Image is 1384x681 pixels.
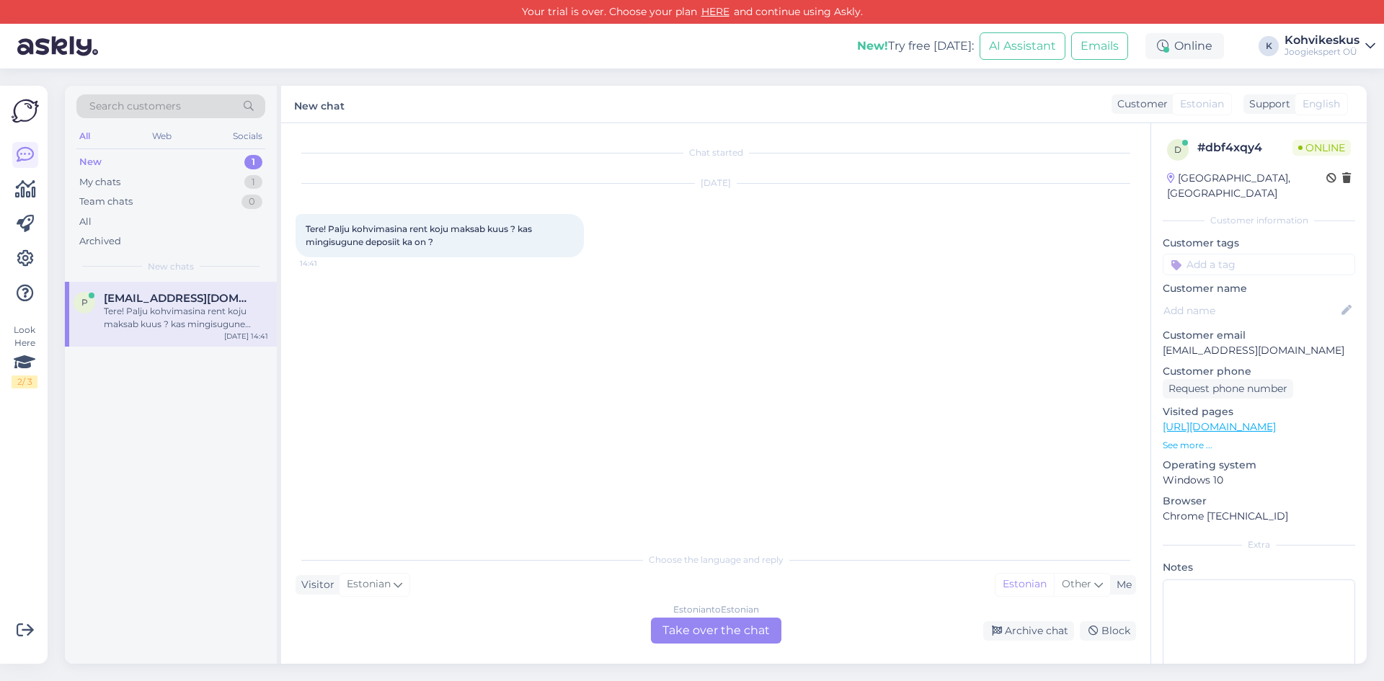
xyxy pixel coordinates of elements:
[1080,621,1136,641] div: Block
[294,94,345,114] label: New chat
[89,99,181,114] span: Search customers
[1163,439,1355,452] p: See more ...
[1163,303,1339,319] input: Add name
[1163,538,1355,551] div: Extra
[1259,36,1279,56] div: K
[296,146,1136,159] div: Chat started
[1197,139,1292,156] div: # dbf4xqy4
[1303,97,1340,112] span: English
[149,127,174,146] div: Web
[296,177,1136,190] div: [DATE]
[857,39,888,53] b: New!
[983,621,1074,641] div: Archive chat
[697,5,734,18] a: HERE
[1163,281,1355,296] p: Customer name
[104,292,254,305] span: priitvalv@gmail.com
[1071,32,1128,60] button: Emails
[296,577,334,592] div: Visitor
[1174,144,1181,155] span: d
[1167,171,1326,201] div: [GEOGRAPHIC_DATA], [GEOGRAPHIC_DATA]
[12,324,37,388] div: Look Here
[244,175,262,190] div: 1
[1285,35,1375,58] a: KohvikeskusJoogiekspert OÜ
[1285,46,1359,58] div: Joogiekspert OÜ
[1163,509,1355,524] p: Chrome [TECHNICAL_ID]
[1163,236,1355,251] p: Customer tags
[1285,35,1359,46] div: Kohvikeskus
[1243,97,1290,112] div: Support
[1163,343,1355,358] p: [EMAIL_ADDRESS][DOMAIN_NAME]
[980,32,1065,60] button: AI Assistant
[1163,328,1355,343] p: Customer email
[306,223,534,247] span: Tere! Palju kohvimasina rent koju maksab kuus ? kas mingisugune deposiit ka on ?
[1180,97,1224,112] span: Estonian
[1292,140,1351,156] span: Online
[79,155,102,169] div: New
[148,260,194,273] span: New chats
[79,234,121,249] div: Archived
[1163,364,1355,379] p: Customer phone
[296,553,1136,566] div: Choose the language and reply
[12,375,37,388] div: 2 / 3
[241,195,262,209] div: 0
[224,331,268,342] div: [DATE] 14:41
[79,175,120,190] div: My chats
[79,215,92,229] div: All
[12,97,39,125] img: Askly Logo
[1163,379,1293,399] div: Request phone number
[1112,97,1168,112] div: Customer
[1163,494,1355,509] p: Browser
[1111,577,1132,592] div: Me
[104,305,268,331] div: Tere! Palju kohvimasina rent koju maksab kuus ? kas mingisugune deposiit ka on ?
[230,127,265,146] div: Socials
[995,574,1054,595] div: Estonian
[1062,577,1091,590] span: Other
[1163,473,1355,488] p: Windows 10
[79,195,133,209] div: Team chats
[1163,404,1355,419] p: Visited pages
[1163,458,1355,473] p: Operating system
[1163,254,1355,275] input: Add a tag
[673,603,759,616] div: Estonian to Estonian
[300,258,354,269] span: 14:41
[76,127,93,146] div: All
[1145,33,1224,59] div: Online
[1163,214,1355,227] div: Customer information
[244,155,262,169] div: 1
[1163,420,1276,433] a: [URL][DOMAIN_NAME]
[347,577,391,592] span: Estonian
[81,297,88,308] span: p
[857,37,974,55] div: Try free [DATE]:
[1163,560,1355,575] p: Notes
[651,618,781,644] div: Take over the chat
